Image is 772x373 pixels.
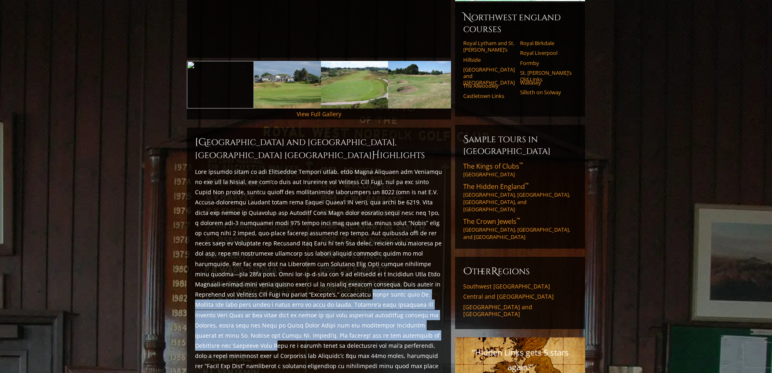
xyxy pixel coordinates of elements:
[463,304,577,318] a: [GEOGRAPHIC_DATA] and [GEOGRAPHIC_DATA]
[195,136,443,162] h2: [GEOGRAPHIC_DATA] and [GEOGRAPHIC_DATA], [GEOGRAPHIC_DATA] [GEOGRAPHIC_DATA] ighlights
[516,216,520,223] sup: ™
[520,89,572,95] a: Silloth on Solway
[520,60,572,66] a: Formby
[463,82,515,89] a: The Alwoodley
[463,56,515,63] a: Hillside
[463,66,515,86] a: [GEOGRAPHIC_DATA] and [GEOGRAPHIC_DATA]
[463,283,577,290] a: Southwest [GEOGRAPHIC_DATA]
[463,217,577,241] a: The Crown Jewels™[GEOGRAPHIC_DATA], [GEOGRAPHIC_DATA], and [GEOGRAPHIC_DATA]
[520,50,572,56] a: Royal Liverpool
[463,93,515,99] a: Castletown Links
[463,265,577,278] h6: ther egions
[463,182,529,191] span: The Hidden England
[463,217,520,226] span: The Crown Jewels
[463,11,577,35] h6: Northwest England Courses
[463,40,515,53] a: Royal Lytham and St. [PERSON_NAME]’s
[463,182,577,213] a: The Hidden England™[GEOGRAPHIC_DATA], [GEOGRAPHIC_DATA], [GEOGRAPHIC_DATA], and [GEOGRAPHIC_DATA]
[491,265,498,278] span: R
[519,161,523,168] sup: ™
[463,133,577,157] h6: Sample Tours in [GEOGRAPHIC_DATA]
[520,79,572,86] a: Wallasey
[463,293,577,300] a: Central and [GEOGRAPHIC_DATA]
[463,162,577,178] a: The Kings of Clubs™[GEOGRAPHIC_DATA]
[520,69,572,83] a: St. [PERSON_NAME]’s Old Links
[525,181,529,188] sup: ™
[372,149,380,162] span: H
[463,162,523,171] span: The Kings of Clubs
[297,110,341,118] a: View Full Gallery
[463,265,472,278] span: O
[520,40,572,46] a: Royal Birkdale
